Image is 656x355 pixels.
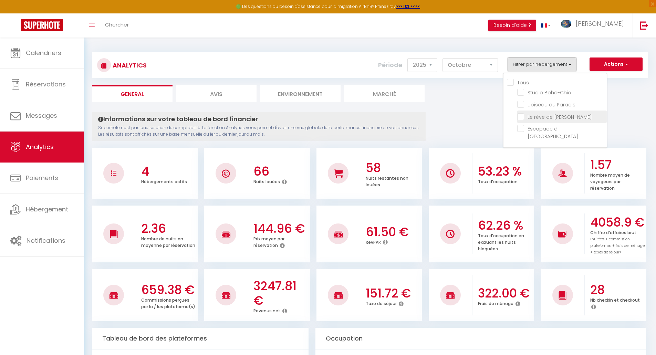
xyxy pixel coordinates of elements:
[378,58,402,73] label: Période
[260,85,341,102] li: Environnement
[478,299,513,306] p: Frais de ménage
[366,286,420,301] h3: 151.72 €
[556,13,633,38] a: ... [PERSON_NAME]
[26,143,54,151] span: Analytics
[26,80,66,88] span: Réservations
[105,21,129,28] span: Chercher
[366,299,397,306] p: Taxe de séjour
[111,58,147,73] h3: Analytics
[478,177,518,185] p: Taux d'occupation
[590,171,630,191] p: Nombre moyen de voyageurs par réservation
[253,221,308,236] h3: 144.96 €
[26,111,57,120] span: Messages
[253,234,284,248] p: Prix moyen par réservation
[478,231,524,252] p: Taux d'occupation en excluant les nuits bloquées
[21,19,63,31] img: Super Booking
[590,283,645,297] h3: 28
[141,283,196,297] h3: 659.38 €
[366,225,420,239] h3: 61.50 €
[528,125,578,140] span: Escapade à [GEOGRAPHIC_DATA]
[590,158,645,172] h3: 1.57
[141,296,195,310] p: Commissions perçues par la / les plateforme(s)
[26,49,61,57] span: Calendriers
[558,230,567,238] img: NO IMAGE
[640,21,648,30] img: logout
[141,164,196,179] h3: 4
[98,125,419,138] p: Superhote n'est pas une solution de comptabilité. La fonction Analytics vous permet d'avoir une v...
[176,85,257,102] li: Avis
[26,174,58,182] span: Paiements
[366,161,420,175] h3: 58
[92,328,309,349] div: Tableau de bord des plateformes
[561,20,571,28] img: ...
[100,13,134,38] a: Chercher
[488,20,536,31] button: Besoin d'aide ?
[366,238,381,245] p: RevPAR
[27,236,65,245] span: Notifications
[446,230,455,238] img: NO IMAGE
[478,286,533,301] h3: 322.00 €
[366,174,408,188] p: Nuits restantes non louées
[590,58,643,71] button: Actions
[253,279,308,308] h3: 3247.81 €
[590,237,645,255] span: (nuitées + commission plateformes + frais de ménage + taxes de séjour)
[141,221,196,236] h3: 2.36
[344,85,425,102] li: Marché
[478,218,533,233] h3: 62.26 %
[590,228,645,255] p: Chiffre d'affaires brut
[253,177,280,185] p: Nuits louées
[92,85,173,102] li: General
[98,115,419,123] h4: Informations sur votre tableau de bord financier
[141,177,187,185] p: Hébergements actifs
[253,164,308,179] h3: 66
[315,328,646,349] div: Occupation
[253,306,280,314] p: Revenus net
[576,19,624,28] span: [PERSON_NAME]
[590,215,645,230] h3: 4058.9 €
[396,3,420,9] a: >>> ICI <<<<
[590,296,640,303] p: Nb checkin et checkout
[508,58,576,71] button: Filtrer par hébergement
[111,170,116,176] img: NO IMAGE
[478,164,533,179] h3: 53.23 %
[141,234,195,248] p: Nombre de nuits en moyenne par réservation
[528,114,592,121] span: Le rêve de [PERSON_NAME]
[26,205,68,213] span: Hébergement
